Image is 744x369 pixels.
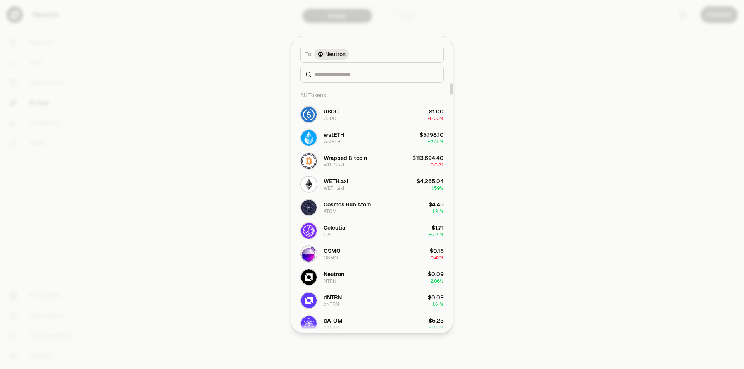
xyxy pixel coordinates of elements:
[428,293,444,301] div: $0.09
[432,224,444,232] div: $1.71
[296,173,448,196] button: WETH.axl LogoWETH.axlWETH.axl$4,265.04+1.59%
[429,232,444,238] span: + 0.91%
[296,149,448,173] button: WBTC.axl LogoWrapped BitcoinWBTC.axl$113,694.40-0.07%
[429,201,444,208] div: $4.43
[324,131,344,139] div: wstETH
[324,293,342,301] div: dNTRN
[430,247,444,255] div: $0.16
[324,247,341,255] div: OSMO
[296,103,448,126] button: USDC LogoUSDCUSDC$1.00-0.00%
[324,208,337,215] div: ATOM
[324,324,339,331] div: dATOM
[296,266,448,289] button: NTRN LogoNeutronNTRN$0.09+2.06%
[324,270,344,278] div: Neutron
[324,201,371,208] div: Cosmos Hub Atom
[296,126,448,149] button: wstETH LogowstETHwstETH$5,198.10+2.45%
[324,301,339,307] div: dNTRN
[296,219,448,242] button: TIA LogoCelestiaTIA$1.71+0.91%
[301,269,317,285] img: NTRN Logo
[301,293,317,308] img: dNTRN Logo
[428,139,444,145] span: + 2.45%
[324,177,348,185] div: WETH.axl
[296,242,448,266] button: OSMO LogoOSMOOSMO$0.16-0.42%
[428,115,444,122] span: -0.00%
[325,50,346,58] span: Neutron
[301,153,317,169] img: WBTC.axl Logo
[301,246,317,262] img: OSMO Logo
[428,278,444,284] span: + 2.06%
[301,223,317,239] img: TIA Logo
[301,200,317,215] img: ATOM Logo
[301,130,317,146] img: wstETH Logo
[317,51,324,57] img: Neutron Logo
[429,324,444,331] span: + 1.80%
[420,131,444,139] div: $5,198.10
[301,316,317,331] img: dATOM Logo
[430,301,444,307] span: + 1.61%
[429,185,444,191] span: + 1.59%
[430,208,444,215] span: + 1.91%
[429,108,444,115] div: $1.00
[324,115,336,122] div: USDC
[324,162,344,168] div: WBTC.axl
[417,177,444,185] div: $4,265.04
[324,139,341,145] div: wstETH
[296,196,448,219] button: ATOM LogoCosmos Hub AtomATOM$4.43+1.91%
[324,108,339,115] div: USDC
[296,289,448,312] button: dNTRN LogodNTRNdNTRN$0.09+1.61%
[324,154,367,162] div: Wrapped Bitcoin
[324,185,344,191] div: WETH.axl
[429,255,444,261] span: -0.42%
[429,317,444,324] div: $5.23
[324,255,338,261] div: OSMO
[301,177,317,192] img: WETH.axl Logo
[324,232,331,238] div: TIA
[324,317,343,324] div: dATOM
[412,154,444,162] div: $113,694.40
[324,278,336,284] div: NTRN
[296,312,448,335] button: dATOM LogodATOMdATOM$5.23+1.80%
[301,107,317,122] img: USDC Logo
[305,50,311,58] span: To
[324,224,345,232] div: Celestia
[428,270,444,278] div: $0.09
[429,162,444,168] span: -0.07%
[300,46,444,63] button: ToNeutron LogoNeutron
[296,88,448,103] div: All Tokens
